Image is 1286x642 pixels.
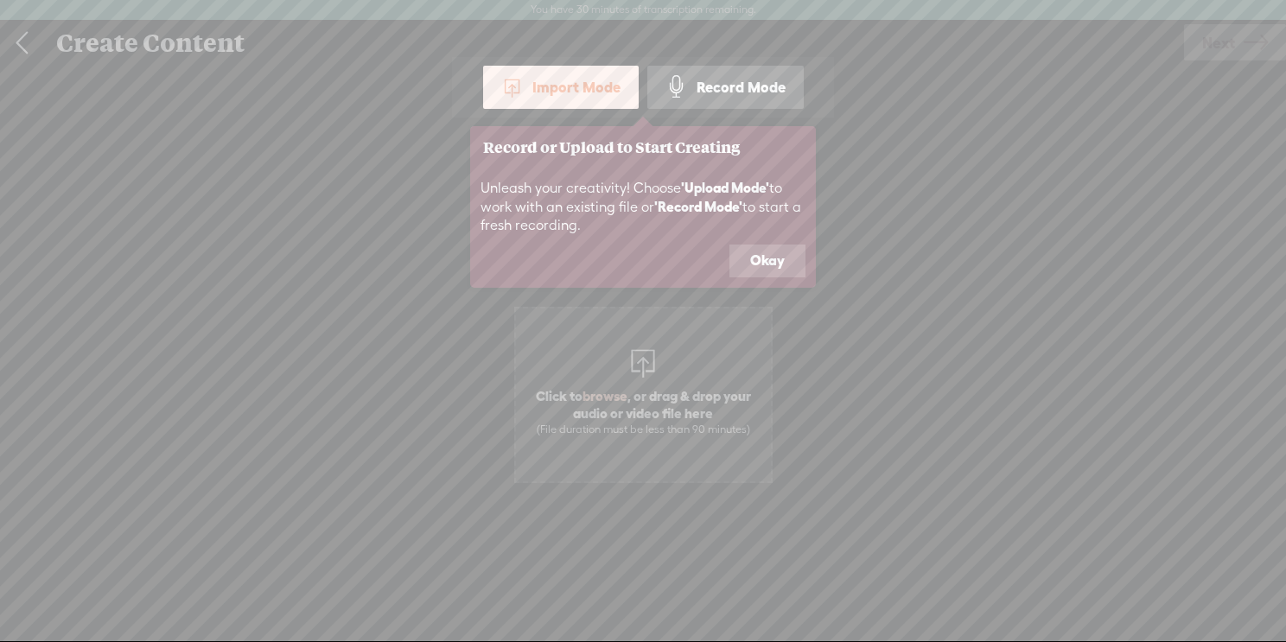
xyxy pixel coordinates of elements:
[470,168,816,245] div: Unleash your creativity! Choose to work with an existing file or to start a fresh recording.
[681,180,769,195] b: 'Upload Mode'
[483,66,639,109] div: Import Mode
[654,199,742,214] b: 'Record Mode'
[483,139,803,156] h3: Record or Upload to Start Creating
[729,245,805,277] button: Okay
[647,66,804,109] div: Record Mode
